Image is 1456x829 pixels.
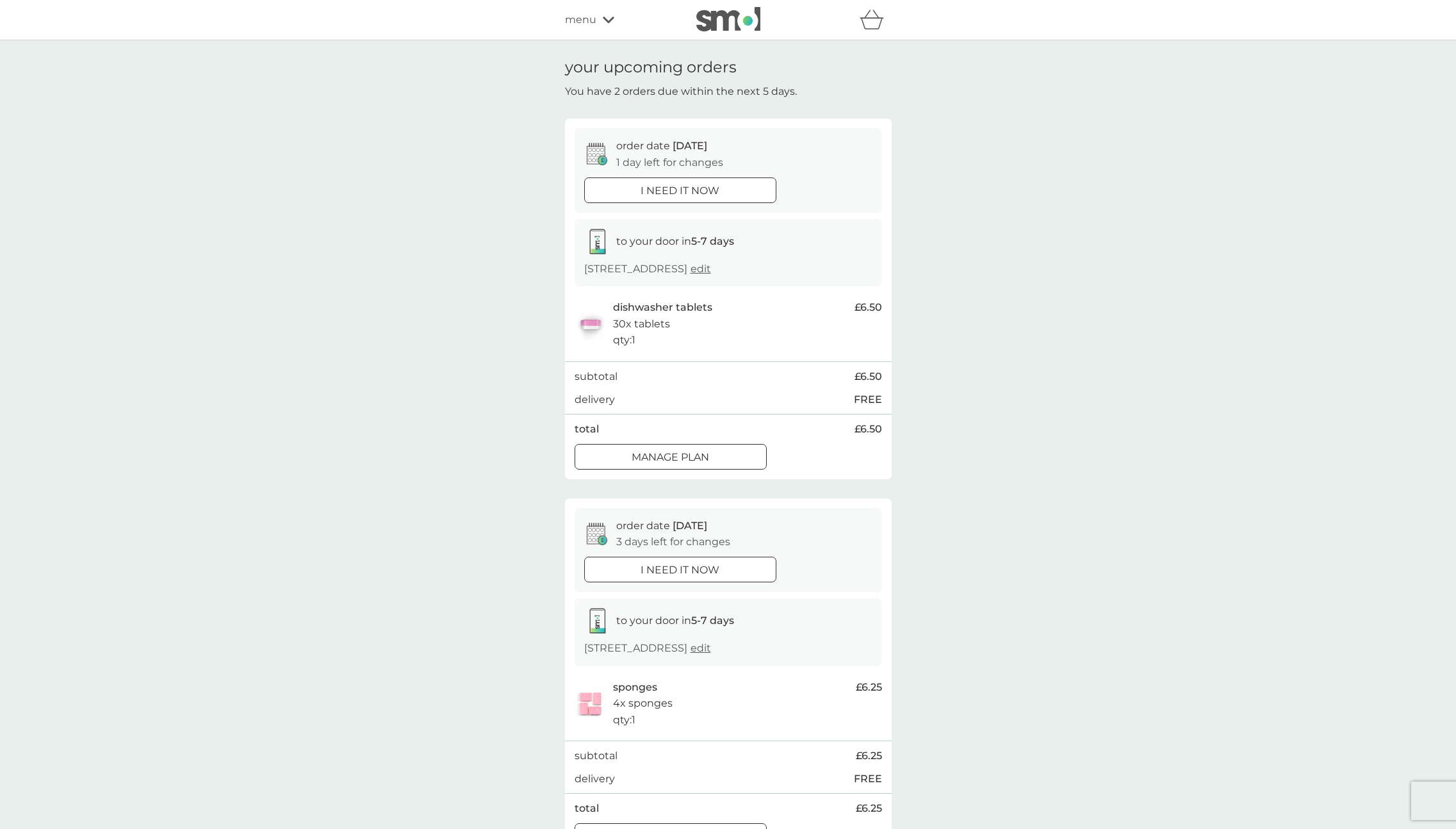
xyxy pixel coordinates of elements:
p: subtotal [575,748,618,764]
p: You have 2 orders due within the next 5 days. [565,83,797,100]
p: subtotal [575,368,618,385]
p: i need it now [641,562,719,579]
strong: 5-7 days [691,235,734,247]
span: [DATE] [673,140,707,152]
button: Manage plan [575,444,767,470]
p: i need it now [641,183,719,199]
p: [STREET_ADDRESS] [584,640,711,657]
span: £6.50 [855,421,882,438]
span: [DATE] [673,520,707,532]
p: order date [616,518,707,534]
p: 3 days left for changes [616,534,730,550]
span: to your door in [616,235,734,247]
p: 1 day left for changes [616,154,723,171]
h1: your upcoming orders [565,58,737,77]
p: total [575,421,599,438]
p: dishwasher tablets [613,299,712,316]
span: menu [565,12,596,28]
p: FREE [854,391,882,408]
p: Manage plan [632,449,709,466]
p: qty : 1 [613,332,635,349]
span: to your door in [616,614,734,627]
span: £6.25 [856,679,882,696]
span: £6.50 [855,299,882,316]
p: order date [616,138,707,154]
p: qty : 1 [613,712,635,728]
div: basket [860,7,892,33]
span: £6.25 [856,800,882,817]
p: sponges [613,679,657,696]
p: 30x tablets [613,316,670,332]
a: edit [691,263,711,275]
button: i need it now [584,557,776,582]
p: 4x sponges [613,695,673,712]
p: FREE [854,771,882,787]
p: delivery [575,391,615,408]
p: [STREET_ADDRESS] [584,261,711,277]
p: delivery [575,771,615,787]
span: £6.50 [855,368,882,385]
img: smol [696,7,760,31]
button: i need it now [584,177,776,203]
p: total [575,800,599,817]
span: £6.25 [856,748,882,764]
a: edit [691,642,711,654]
strong: 5-7 days [691,614,734,627]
